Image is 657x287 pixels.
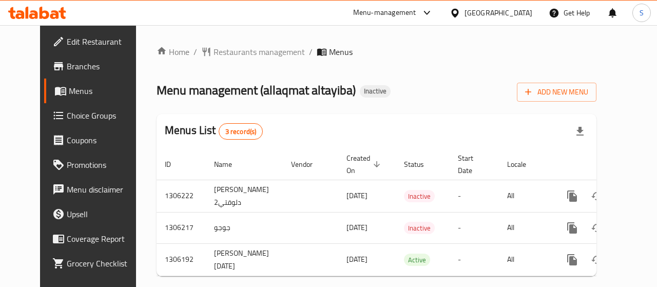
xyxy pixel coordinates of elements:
[67,233,142,245] span: Coverage Report
[458,152,487,177] span: Start Date
[450,212,499,243] td: -
[214,46,305,58] span: Restaurants management
[214,158,245,170] span: Name
[206,243,283,276] td: [PERSON_NAME] [DATE]
[346,189,368,202] span: [DATE]
[157,79,356,102] span: Menu management ( allaqmat altayiba )
[404,158,437,170] span: Status
[157,46,596,58] nav: breadcrumb
[67,208,142,220] span: Upsell
[404,190,435,202] span: Inactive
[585,184,609,208] button: Change Status
[201,46,305,58] a: Restaurants management
[157,46,189,58] a: Home
[309,46,313,58] li: /
[67,183,142,196] span: Menu disclaimer
[44,251,150,276] a: Grocery Checklist
[44,226,150,251] a: Coverage Report
[44,54,150,79] a: Branches
[165,123,263,140] h2: Menus List
[329,46,353,58] span: Menus
[44,202,150,226] a: Upsell
[44,128,150,152] a: Coupons
[450,243,499,276] td: -
[499,180,552,212] td: All
[560,247,585,272] button: more
[44,29,150,54] a: Edit Restaurant
[346,152,383,177] span: Created On
[291,158,326,170] span: Vendor
[585,216,609,240] button: Change Status
[360,87,391,95] span: Inactive
[499,243,552,276] td: All
[67,60,142,72] span: Branches
[67,109,142,122] span: Choice Groups
[525,86,588,99] span: Add New Menu
[353,7,416,19] div: Menu-management
[194,46,197,58] li: /
[640,7,644,18] span: S
[404,254,430,266] span: Active
[404,254,430,266] div: Active
[157,243,206,276] td: 1306192
[157,180,206,212] td: 1306222
[346,221,368,234] span: [DATE]
[517,83,596,102] button: Add New Menu
[568,119,592,144] div: Export file
[157,212,206,243] td: 1306217
[346,253,368,266] span: [DATE]
[69,85,142,97] span: Menus
[67,134,142,146] span: Coupons
[44,152,150,177] a: Promotions
[67,159,142,171] span: Promotions
[44,103,150,128] a: Choice Groups
[499,212,552,243] td: All
[206,180,283,212] td: [PERSON_NAME] دلوقتي2
[450,180,499,212] td: -
[219,127,263,137] span: 3 record(s)
[465,7,532,18] div: [GEOGRAPHIC_DATA]
[44,177,150,202] a: Menu disclaimer
[219,123,263,140] div: Total records count
[360,85,391,98] div: Inactive
[585,247,609,272] button: Change Status
[165,158,184,170] span: ID
[560,184,585,208] button: more
[44,79,150,103] a: Menus
[67,257,142,270] span: Grocery Checklist
[404,222,435,234] span: Inactive
[67,35,142,48] span: Edit Restaurant
[560,216,585,240] button: more
[507,158,539,170] span: Locale
[206,212,283,243] td: جوجو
